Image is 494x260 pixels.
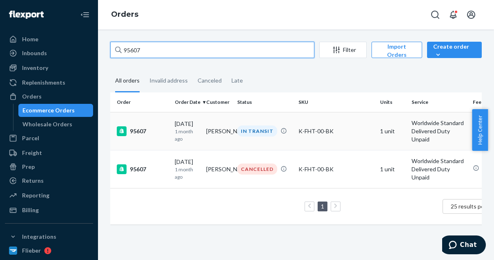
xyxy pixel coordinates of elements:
[298,127,374,135] div: K-FHT-00-BK
[171,92,203,112] th: Order Date
[110,92,171,112] th: Order
[203,112,234,150] td: [PERSON_NAME]
[5,230,93,243] button: Integrations
[5,174,93,187] a: Returns
[298,165,374,173] div: K-FHT-00-BK
[105,3,145,27] ol: breadcrumbs
[472,109,488,151] button: Help Center
[5,47,93,60] a: Inbounds
[372,42,422,58] button: Import Orders
[22,92,42,101] div: Orders
[5,90,93,103] a: Orders
[5,146,93,159] a: Freight
[111,10,138,19] a: Orders
[22,78,65,87] div: Replenishments
[319,203,326,210] a: Page 1 is your current page
[22,49,47,57] div: Inbounds
[442,235,486,256] iframe: Opens a widget where you can chat to one of our agents
[5,61,93,74] a: Inventory
[408,92,470,112] th: Service
[463,7,479,23] button: Open account menu
[5,244,93,257] a: Flieber
[445,7,461,23] button: Open notifications
[175,166,200,180] p: 1 month ago
[22,177,44,185] div: Returns
[231,70,243,91] div: Late
[5,33,93,46] a: Home
[18,118,93,131] a: Wholesale Orders
[5,132,93,145] a: Parcel
[198,70,222,91] div: Canceled
[22,35,38,43] div: Home
[22,149,42,157] div: Freight
[22,120,72,128] div: Wholesale Orders
[237,126,277,137] div: IN TRANSIT
[412,157,466,182] p: Worldwide Standard Delivered Duty Unpaid
[203,150,234,188] td: [PERSON_NAME]
[110,42,314,58] input: Search orders
[377,150,408,188] td: 1 unit
[22,64,48,72] div: Inventory
[320,46,366,54] div: Filter
[319,42,367,58] button: Filter
[22,233,56,241] div: Integrations
[5,160,93,173] a: Prep
[234,92,295,112] th: Status
[117,126,168,136] div: 95607
[115,70,140,92] div: All orders
[77,7,93,23] button: Close Navigation
[175,158,200,180] div: [DATE]
[427,42,482,58] button: Create order
[427,7,443,23] button: Open Search Box
[433,43,476,59] div: Create order
[5,189,93,202] a: Reporting
[175,128,200,142] p: 1 month ago
[295,92,377,112] th: SKU
[117,164,168,174] div: 95607
[18,104,93,117] a: Ecommerce Orders
[22,247,41,255] div: Flieber
[412,119,466,143] p: Worldwide Standard Delivered Duty Unpaid
[377,92,408,112] th: Units
[5,204,93,217] a: Billing
[237,164,277,175] div: CANCELLED
[22,106,75,114] div: Ecommerce Orders
[377,112,408,150] td: 1 unit
[149,70,188,91] div: Invalid address
[22,134,39,142] div: Parcel
[22,206,39,214] div: Billing
[22,163,35,171] div: Prep
[22,191,49,199] div: Reporting
[5,76,93,89] a: Replenishments
[9,11,44,19] img: Flexport logo
[175,120,200,142] div: [DATE]
[206,99,231,105] div: Customer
